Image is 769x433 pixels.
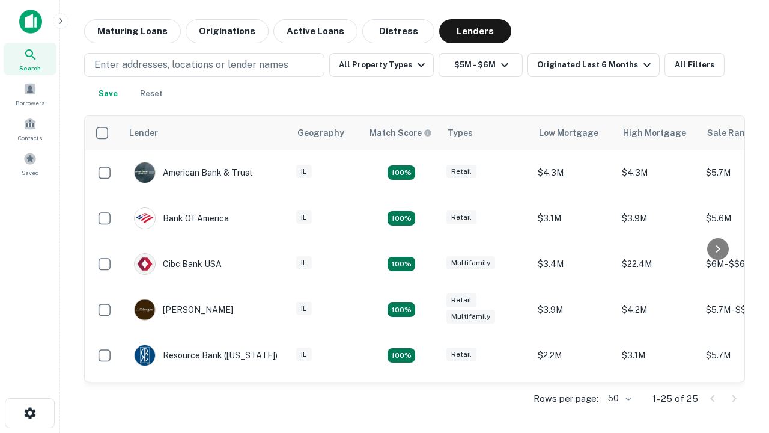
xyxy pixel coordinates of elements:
span: Borrowers [16,98,44,108]
div: Cibc Bank USA [134,253,222,275]
div: IL [296,348,312,361]
div: Types [448,126,473,140]
button: Originated Last 6 Months [527,53,660,77]
th: Capitalize uses an advanced AI algorithm to match your search with the best lender. The match sco... [362,116,440,150]
div: Low Mortgage [539,126,598,140]
th: Geography [290,116,362,150]
button: Distress [362,19,434,43]
td: $2.2M [532,333,616,378]
p: Enter addresses, locations or lender names [94,58,288,72]
button: Originations [186,19,269,43]
img: picture [135,254,155,274]
button: Enter addresses, locations or lender names [84,53,324,77]
div: High Mortgage [623,126,686,140]
button: $5M - $6M [439,53,523,77]
iframe: Chat Widget [709,337,769,395]
td: $4.2M [616,287,700,333]
div: IL [296,165,312,179]
span: Saved [22,168,39,177]
td: $4M [616,378,700,424]
img: capitalize-icon.png [19,10,42,34]
div: Multifamily [446,310,495,324]
span: Search [19,63,41,73]
div: IL [296,210,312,224]
div: IL [296,302,312,316]
div: Retail [446,348,476,361]
button: Save your search to get updates of matches that match your search criteria. [89,82,127,106]
img: picture [135,345,155,366]
td: $3.1M [616,333,700,378]
div: Lender [129,126,158,140]
td: $22.4M [616,241,700,287]
th: High Mortgage [616,116,700,150]
a: Contacts [4,112,56,145]
div: Resource Bank ([US_STATE]) [134,345,278,366]
a: Borrowers [4,78,56,110]
div: Matching Properties: 4, hasApolloMatch: undefined [388,302,415,317]
th: Types [440,116,532,150]
td: $3.9M [532,287,616,333]
div: Originated Last 6 Months [537,58,654,72]
button: Active Loans [273,19,357,43]
div: Matching Properties: 7, hasApolloMatch: undefined [388,165,415,180]
div: Multifamily [446,256,495,270]
button: All Property Types [329,53,434,77]
span: Contacts [18,133,42,143]
img: picture [135,299,155,320]
th: Low Mortgage [532,116,616,150]
div: 50 [603,390,633,407]
div: Matching Properties: 4, hasApolloMatch: undefined [388,348,415,363]
a: Search [4,43,56,75]
button: Maturing Loans [84,19,181,43]
a: Saved [4,147,56,180]
td: $3.9M [616,195,700,241]
div: Matching Properties: 4, hasApolloMatch: undefined [388,257,415,271]
button: Reset [132,82,171,106]
div: Retail [446,165,476,179]
p: 1–25 of 25 [652,392,698,406]
div: Matching Properties: 4, hasApolloMatch: undefined [388,211,415,226]
p: Rows per page: [533,392,598,406]
button: Lenders [439,19,511,43]
div: IL [296,256,312,270]
div: Retail [446,293,476,307]
th: Lender [122,116,290,150]
td: $4.3M [532,150,616,195]
td: $3.4M [532,241,616,287]
img: picture [135,208,155,229]
div: Geography [297,126,344,140]
div: [PERSON_NAME] [134,299,233,321]
img: picture [135,162,155,183]
td: $4.3M [616,150,700,195]
div: Retail [446,210,476,224]
div: Bank Of America [134,207,229,229]
td: $3.1M [532,195,616,241]
button: All Filters [664,53,725,77]
td: $4M [532,378,616,424]
div: Capitalize uses an advanced AI algorithm to match your search with the best lender. The match sco... [369,126,432,140]
h6: Match Score [369,126,430,140]
div: American Bank & Trust [134,162,253,183]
